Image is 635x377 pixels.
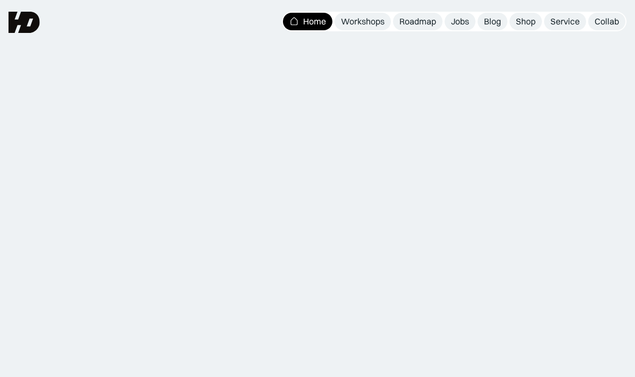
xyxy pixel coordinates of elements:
a: Jobs [445,13,475,30]
div: Service [550,16,580,27]
a: Workshops [335,13,391,30]
a: Shop [509,13,542,30]
div: Jobs [451,16,469,27]
div: Shop [516,16,536,27]
div: Workshops [341,16,385,27]
a: Roadmap [393,13,442,30]
a: Service [544,13,586,30]
div: Collab [595,16,619,27]
a: Collab [588,13,625,30]
div: Blog [484,16,501,27]
a: Home [283,13,332,30]
div: Home [303,16,326,27]
div: Roadmap [399,16,436,27]
a: Blog [478,13,507,30]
